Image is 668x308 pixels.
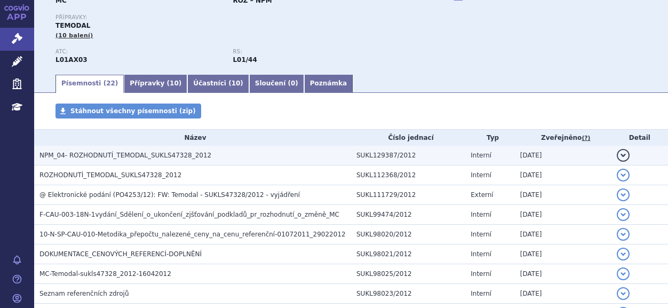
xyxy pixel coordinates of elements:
[39,191,300,199] span: @ Elektronické podání (PO4253/12): FW: Temodal - SUKLS47328/2012 - vyjádření
[55,14,410,21] p: Přípravky:
[465,130,515,146] th: Typ
[617,169,630,181] button: detail
[515,244,611,264] td: [DATE]
[55,104,201,119] a: Stáhnout všechny písemnosti (zip)
[617,287,630,300] button: detail
[471,231,491,238] span: Interní
[471,290,491,297] span: Interní
[515,205,611,225] td: [DATE]
[515,284,611,304] td: [DATE]
[515,264,611,284] td: [DATE]
[617,267,630,280] button: detail
[611,130,668,146] th: Detail
[39,211,339,218] span: F-CAU-003-18N-1vydání_Sdělení_o_ukončení_zjšťování_podkladů_pr_rozhodnutí_o_změně_MC
[39,290,129,297] span: Seznam referenčních zdrojů
[39,250,202,258] span: DOKUMENTACE_CENOVÝCH_REFERENCÍ-DOPLNĚNÍ
[233,56,257,64] strong: temozolomid, p.o.
[232,80,241,87] span: 10
[471,250,491,258] span: Interní
[515,185,611,205] td: [DATE]
[515,165,611,185] td: [DATE]
[617,208,630,221] button: detail
[70,107,196,115] span: Stáhnout všechny písemnosti (zip)
[515,225,611,244] td: [DATE]
[351,130,465,146] th: Číslo jednací
[617,149,630,162] button: detail
[351,185,465,205] td: SUKL111729/2012
[55,49,222,55] p: ATC:
[582,135,590,142] abbr: (?)
[170,80,179,87] span: 10
[617,248,630,260] button: detail
[351,165,465,185] td: SUKL112368/2012
[233,49,399,55] p: RS:
[351,225,465,244] td: SUKL98020/2012
[351,146,465,165] td: SUKL129387/2012
[515,130,611,146] th: Zveřejněno
[515,146,611,165] td: [DATE]
[187,75,249,93] a: Účastníci (10)
[39,270,171,278] span: MC-Temodal-sukls47328_2012-16042012
[471,152,491,159] span: Interní
[471,191,493,199] span: Externí
[471,211,491,218] span: Interní
[124,75,187,93] a: Přípravky (10)
[291,80,295,87] span: 0
[351,284,465,304] td: SUKL98023/2012
[617,228,630,241] button: detail
[106,80,115,87] span: 22
[617,188,630,201] button: detail
[39,171,181,179] span: ROZHODNUTÍ_TEMODAL_SUKLS47328_2012
[351,244,465,264] td: SUKL98021/2012
[39,231,346,238] span: 10-N-SP-CAU-010-Metodika_přepočtu_nalezené_ceny_na_cenu_referenční-01072011_29022012
[55,75,124,93] a: Písemnosti (22)
[55,22,90,29] span: TEMODAL
[471,270,491,278] span: Interní
[351,205,465,225] td: SUKL99474/2012
[39,152,211,159] span: NPM_04- ROZHODNUTÍ_TEMODAL_SUKLS47328_2012
[55,56,88,64] strong: TEMOZOLOMID
[471,171,491,179] span: Interní
[351,264,465,284] td: SUKL98025/2012
[304,75,353,93] a: Poznámka
[34,130,351,146] th: Název
[55,32,93,39] span: (10 balení)
[249,75,304,93] a: Sloučení (0)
